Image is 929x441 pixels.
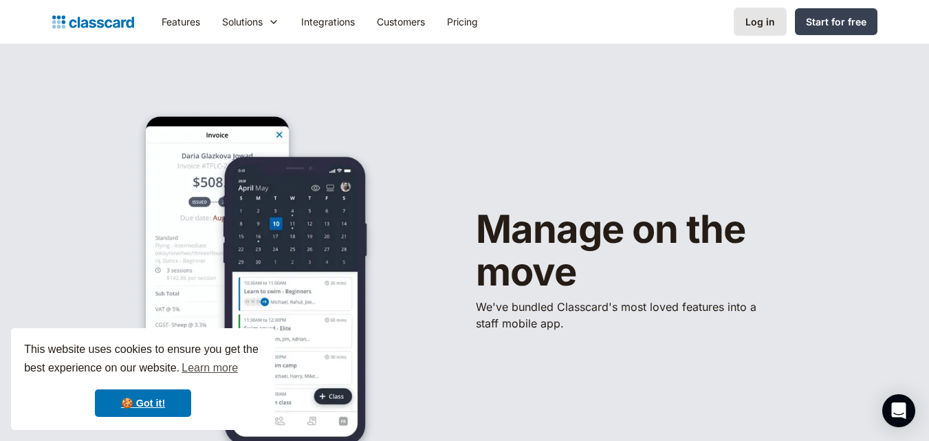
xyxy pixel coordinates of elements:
a: dismiss cookie message [95,389,191,417]
a: home [52,12,134,32]
span: This website uses cookies to ensure you get the best experience on our website. [24,341,262,378]
div: cookieconsent [11,328,275,430]
div: Solutions [211,6,290,37]
h1: Manage on the move [476,208,833,293]
a: Log in [734,8,787,36]
a: Integrations [290,6,366,37]
a: learn more about cookies [179,358,240,378]
div: Log in [745,14,775,29]
a: Customers [366,6,436,37]
a: Pricing [436,6,489,37]
div: Open Intercom Messenger [882,394,915,427]
div: Solutions [222,14,263,29]
p: We've bundled ​Classcard's most loved features into a staff mobile app. [476,299,765,332]
div: Start for free [806,14,866,29]
a: Features [151,6,211,37]
a: Start for free [795,8,877,35]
